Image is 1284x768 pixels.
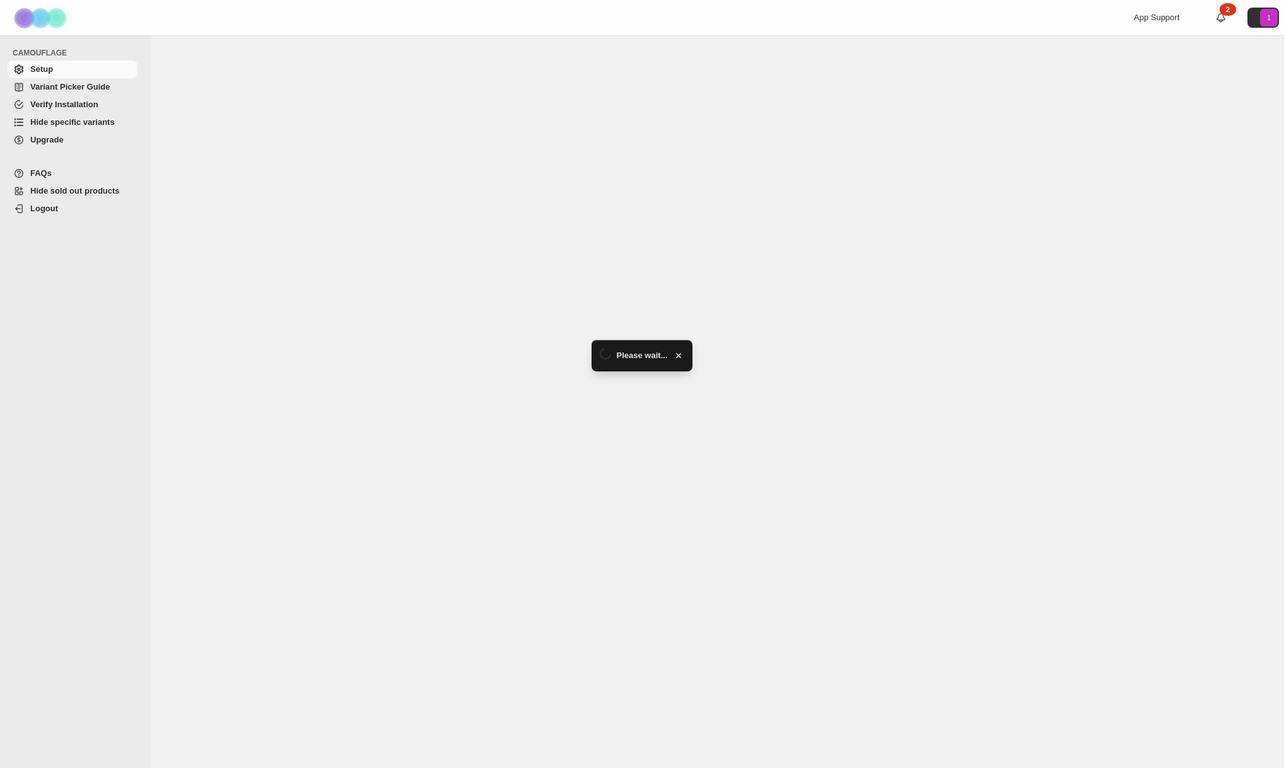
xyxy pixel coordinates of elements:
span: App Support [1134,13,1179,22]
a: Hide specific variants [8,113,137,131]
a: 2 [1215,11,1227,24]
a: Setup [8,61,137,78]
span: CAMOUFLAGE [13,48,143,58]
a: Variant Picker Guide [8,78,137,96]
a: Verify Installation [8,96,137,113]
span: Avatar with initials 1 [1260,9,1278,26]
div: 2 [1220,3,1236,16]
img: Camouflage [10,1,73,35]
span: Variant Picker Guide [30,82,110,91]
button: Avatar with initials 1 [1247,8,1279,28]
text: 1 [1267,14,1271,21]
span: Setup [30,64,53,74]
a: Upgrade [8,131,137,149]
span: Please wait... [617,349,668,362]
span: Upgrade [30,135,64,144]
span: FAQs [30,168,52,178]
a: Logout [8,200,137,218]
span: Verify Installation [30,100,98,109]
a: FAQs [8,165,137,182]
span: Hide specific variants [30,117,115,127]
span: Logout [30,204,58,213]
a: Hide sold out products [8,182,137,200]
span: Hide sold out products [30,186,120,195]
